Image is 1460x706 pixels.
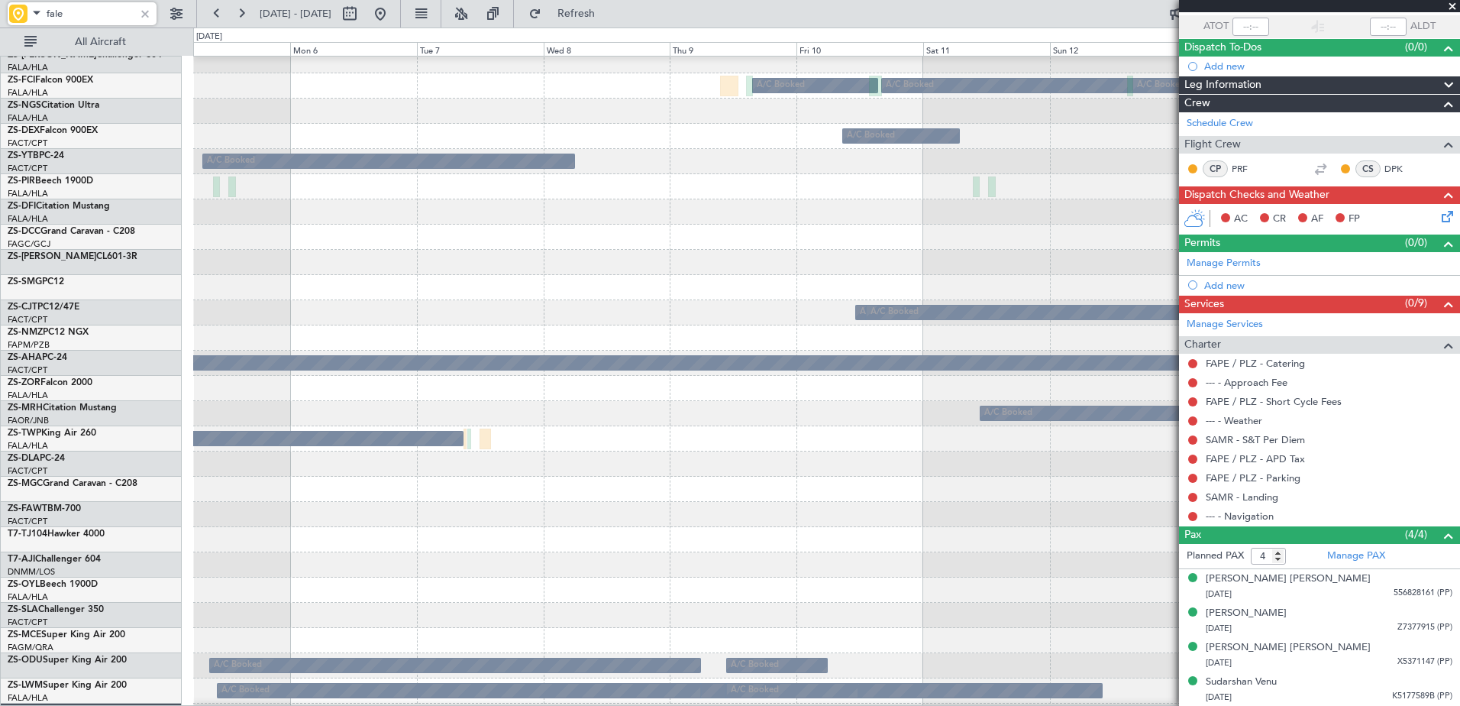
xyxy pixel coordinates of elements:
span: (0/0) [1405,235,1427,251]
div: [PERSON_NAME] [PERSON_NAME] [1206,640,1371,656]
span: Services [1184,296,1224,313]
a: FACT/CPT [8,163,47,174]
a: ZS-MCESuper King Air 200 [8,630,125,640]
span: ZS-FCI [8,76,35,85]
a: ZS-OYLBeech 1900D [8,580,98,589]
div: A/C Booked [1137,74,1185,97]
span: Flight Crew [1184,136,1241,154]
span: ZS-PIR [8,176,35,186]
a: FACT/CPT [8,314,47,325]
div: Sat 11 [923,42,1050,56]
span: ZS-AHA [8,353,42,362]
a: SAMR - S&T Per Diem [1206,433,1305,446]
a: DPK [1384,162,1419,176]
span: ZS-FAW [8,504,42,513]
a: ZS-TWPKing Air 260 [8,429,96,438]
a: FACT/CPT [8,465,47,477]
a: FALA/HLA [8,62,48,73]
div: [DATE] [196,31,222,44]
a: FALA/HLA [8,213,48,225]
div: Add new [1204,60,1452,73]
a: FAGM/QRA [8,642,53,653]
span: K5177589B (PP) [1392,690,1452,703]
a: ZS-ZORFalcon 2000 [8,378,92,387]
span: ZS-SLA [8,605,38,614]
a: FACT/CPT [8,516,47,527]
span: ALDT [1410,19,1436,34]
a: FAPM/PZB [8,339,50,351]
span: Dispatch Checks and Weather [1184,186,1329,204]
span: [DATE] [1206,657,1232,669]
span: [DATE] [1206,623,1232,634]
a: FALA/HLA [8,112,48,124]
div: Add new [1204,279,1452,292]
span: T7-TJ104 [8,529,47,539]
span: ZS-LWM [8,681,43,690]
span: CR [1273,212,1286,227]
div: CP [1203,160,1228,177]
a: T7-AJIChallenger 604 [8,555,101,564]
a: FALA/HLA [8,188,48,199]
a: ZS-AHAPC-24 [8,353,67,362]
div: A/C Booked [731,654,779,677]
div: A/C Booked [847,125,895,147]
a: FACT/CPT [8,617,47,628]
span: ZS-MGC [8,479,43,488]
span: Crew [1184,95,1210,112]
a: ZS-NMZPC12 NGX [8,328,89,337]
span: AC [1234,212,1248,227]
a: ZS-YTBPC-24 [8,151,64,160]
div: Sun 5 [163,42,290,56]
a: ZS-DCCGrand Caravan - C208 [8,227,135,236]
a: ZS-LWMSuper King Air 200 [8,681,127,690]
span: ZS-[PERSON_NAME] [8,252,96,261]
a: ZS-NGSCitation Ultra [8,101,99,110]
a: ZS-PIRBeech 1900D [8,176,93,186]
a: FAPE / PLZ - Short Cycle Fees [1206,395,1342,408]
a: ZS-FCIFalcon 900EX [8,76,93,85]
div: A/C Booked [214,654,262,677]
button: All Aircraft [17,30,166,54]
div: Mon 6 [290,42,417,56]
a: ZS-FAWTBM-700 [8,504,81,513]
a: FALA/HLA [8,440,48,452]
span: ZS-ODU [8,656,43,665]
span: (0/0) [1405,39,1427,55]
span: ZS-NGS [8,101,41,110]
span: ZS-TWP [8,429,41,438]
a: ZS-CJTPC12/47E [8,303,79,312]
span: Refresh [544,8,609,19]
a: --- - Weather [1206,414,1262,427]
span: (0/9) [1405,295,1427,311]
div: CS [1355,160,1381,177]
a: --- - Approach Fee [1206,376,1287,389]
div: A/C Booked [731,679,779,702]
a: FAPE / PLZ - Catering [1206,357,1305,370]
span: ZS-MCE [8,630,41,640]
span: ZS-OYL [8,580,40,589]
a: DNMM/LOS [8,566,55,578]
div: Wed 8 [544,42,670,56]
a: ZS-SMGPC12 [8,277,64,287]
div: A/C Booked [221,679,270,702]
span: ZS-ZOR [8,378,40,387]
a: FAGC/GCJ [8,238,50,250]
span: AF [1311,212,1323,227]
a: PRF [1232,162,1266,176]
a: SAMR - Landing [1206,491,1278,504]
span: 556828161 (PP) [1394,587,1452,600]
span: ZS-DEX [8,126,40,135]
div: Fri 10 [796,42,923,56]
a: ZS-MGCGrand Caravan - C208 [8,479,137,488]
span: Permits [1184,235,1220,252]
a: FAOR/JNB [8,415,49,426]
span: [DATE] - [DATE] [260,7,331,21]
a: FALA/HLA [8,87,48,99]
span: Z7377915 (PP) [1397,621,1452,634]
div: [PERSON_NAME] [PERSON_NAME] [1206,572,1371,587]
a: FALA/HLA [8,390,48,401]
span: ZS-CJT [8,303,37,312]
span: Leg Information [1184,76,1261,94]
div: A/C Booked [984,402,1032,425]
a: ZS-DEXFalcon 900EX [8,126,98,135]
